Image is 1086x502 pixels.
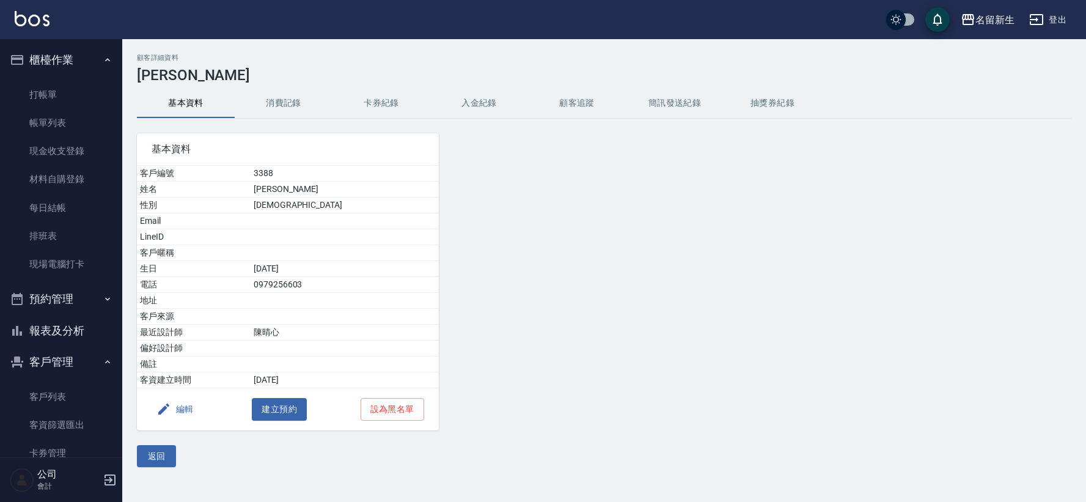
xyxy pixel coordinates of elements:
a: 每日結帳 [5,194,117,222]
td: [DATE] [251,261,439,277]
a: 材料自購登錄 [5,165,117,193]
a: 打帳單 [5,81,117,109]
td: 最近設計師 [137,325,251,341]
td: [DEMOGRAPHIC_DATA] [251,197,439,213]
button: 卡券紀錄 [332,89,430,118]
td: 偏好設計師 [137,341,251,356]
td: 陳晴心 [251,325,439,341]
td: 地址 [137,293,251,309]
h5: 公司 [37,468,100,481]
td: LineID [137,229,251,245]
td: 客戶來源 [137,309,251,325]
td: [PERSON_NAME] [251,182,439,197]
td: 姓名 [137,182,251,197]
img: Logo [15,11,50,26]
button: 簡訊發送紀錄 [626,89,724,118]
a: 客戶列表 [5,383,117,411]
h3: [PERSON_NAME] [137,67,1071,84]
button: 登出 [1024,9,1071,31]
button: 報表及分析 [5,315,117,347]
a: 現金收支登錄 [5,137,117,165]
a: 排班表 [5,222,117,250]
td: 客資建立時間 [137,372,251,388]
button: 建立預約 [252,398,307,421]
td: 客戶暱稱 [137,245,251,261]
button: 消費記錄 [235,89,332,118]
td: 性別 [137,197,251,213]
button: save [925,7,950,32]
td: 3388 [251,166,439,182]
button: 返回 [137,445,176,468]
img: Person [10,468,34,492]
button: 基本資料 [137,89,235,118]
a: 帳單列表 [5,109,117,137]
a: 卡券管理 [5,439,117,467]
td: 電話 [137,277,251,293]
button: 抽獎券紀錄 [724,89,821,118]
td: [DATE] [251,372,439,388]
td: 客戶編號 [137,166,251,182]
button: 客戶管理 [5,346,117,378]
button: 編輯 [152,398,199,421]
p: 會計 [37,481,100,492]
a: 客資篩選匯出 [5,411,117,439]
button: 預約管理 [5,283,117,315]
td: Email [137,213,251,229]
button: 設為黑名單 [361,398,424,421]
button: 名留新生 [956,7,1019,32]
div: 名留新生 [975,12,1014,28]
td: 生日 [137,261,251,277]
span: 基本資料 [152,143,424,155]
h2: 顧客詳細資料 [137,54,1071,62]
a: 現場電腦打卡 [5,250,117,278]
td: 0979256603 [251,277,439,293]
button: 顧客追蹤 [528,89,626,118]
button: 櫃檯作業 [5,44,117,76]
button: 入金紀錄 [430,89,528,118]
td: 備註 [137,356,251,372]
